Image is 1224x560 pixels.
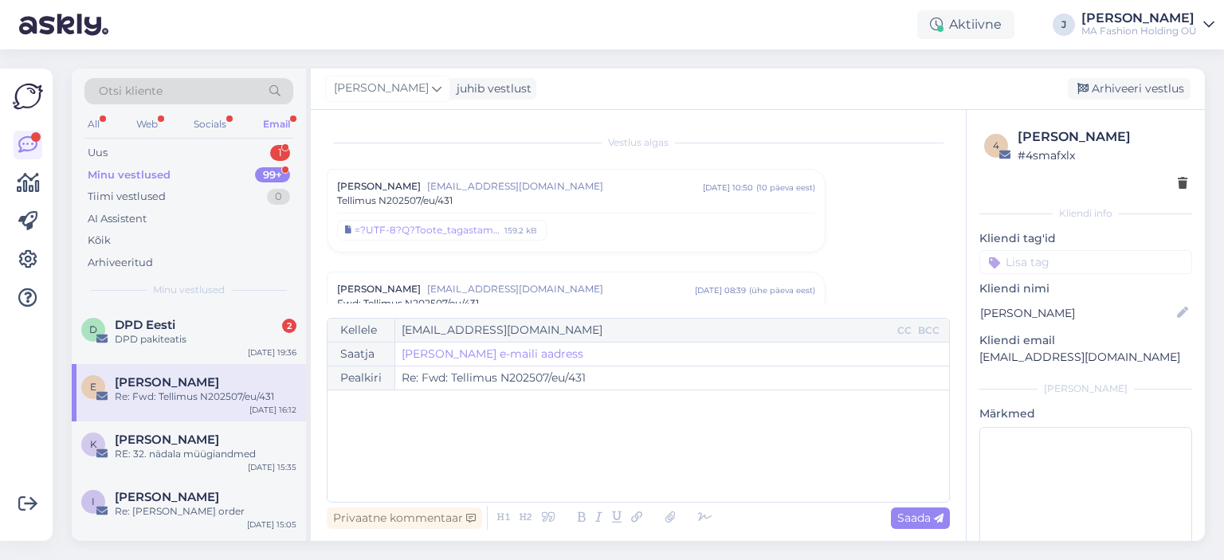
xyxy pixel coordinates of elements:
div: Kõik [88,233,111,249]
img: Askly Logo [13,81,43,112]
div: 99+ [255,167,290,183]
div: ( ühe päeva eest ) [749,284,815,296]
div: Privaatne kommentaar [327,507,482,529]
p: Kliendi email [979,332,1192,349]
div: [PERSON_NAME] [1081,12,1197,25]
div: Web [133,114,161,135]
span: [PERSON_NAME] [334,80,429,97]
div: J [1053,14,1075,36]
input: Lisa nimi [980,304,1174,322]
div: All [84,114,103,135]
span: Minu vestlused [153,283,225,297]
div: [DATE] 19:36 [248,347,296,358]
div: Email [260,114,293,135]
div: Kliendi info [979,206,1192,221]
p: [EMAIL_ADDRESS][DOMAIN_NAME] [979,349,1192,366]
div: MA Fashion Holding OÜ [1081,25,1197,37]
span: [EMAIL_ADDRESS][DOMAIN_NAME] [427,179,703,194]
span: Tellimus N202507/eu/431 [337,194,453,208]
div: [DATE] 08:39 [695,284,746,296]
input: Write subject here... [395,366,949,390]
div: Arhiveeri vestlus [1068,78,1191,100]
span: E [90,381,96,393]
div: # 4smafxlx [1018,147,1187,164]
div: 2 [282,319,296,333]
div: Pealkiri [328,366,395,390]
a: =?UTF-8?Q?Toote_tagastamise_ja_=C3=BCmbervahetamise_vorm_Evelin_Krihvel=2E?= =?UTF-8?Q?pdf?=159.2 kB [337,220,547,241]
div: Re: Fwd: Tellimus N202507/eu/431 [115,390,296,404]
a: [PERSON_NAME] e-maili aadress [402,346,583,362]
div: juhib vestlust [450,80,532,97]
span: D [89,323,97,335]
input: Recepient... [395,319,894,342]
div: BCC [915,323,943,338]
span: Karmo Käär [115,433,219,447]
span: Evelin Krihvel [115,375,219,390]
span: I [92,495,95,507]
div: AI Assistent [88,211,147,227]
div: [DATE] 16:12 [249,404,296,416]
span: Fwd: Tellimus N202507/eu/431 [337,296,479,311]
span: [PERSON_NAME] [337,282,421,296]
div: Re: [PERSON_NAME] order [115,504,296,519]
p: Kliendi tag'id [979,230,1192,247]
div: DPD pakiteatis [115,332,296,347]
div: [DATE] 10:50 [703,182,753,194]
a: [PERSON_NAME]MA Fashion Holding OÜ [1081,12,1214,37]
div: 0 [267,189,290,205]
span: [PERSON_NAME] [337,179,421,194]
div: 159.2 kB [503,223,539,237]
span: DPD Eesti [115,318,175,332]
span: Saada [897,511,943,525]
div: Aktiivne [917,10,1014,39]
div: Minu vestlused [88,167,171,183]
p: Märkmed [979,405,1192,422]
span: IRYNA SMAGINA [115,490,219,504]
input: Lisa tag [979,250,1192,274]
div: Arhiveeritud [88,255,153,271]
div: RE: 32. nädala müügiandmed [115,447,296,461]
div: 1 [270,145,290,161]
div: [DATE] 15:35 [248,461,296,473]
div: Socials [190,114,229,135]
span: K [90,438,97,450]
div: Tiimi vestlused [88,189,166,205]
div: [PERSON_NAME] [979,382,1192,396]
div: ( 10 päeva eest ) [756,182,815,194]
p: Kliendi nimi [979,280,1192,297]
div: =?UTF-8?Q?Toote_tagastamise_ja_=C3=BCmbervahetamise_vorm_Evelin_Krihvel=2E?= =?UTF-8?Q?pdf?= [355,223,500,237]
div: Vestlus algas [327,135,950,150]
div: CC [894,323,915,338]
span: [EMAIL_ADDRESS][DOMAIN_NAME] [427,282,695,296]
div: Uus [88,145,108,161]
div: Kellele [328,319,395,342]
span: 4 [993,139,999,151]
div: [PERSON_NAME] [1018,127,1187,147]
div: [DATE] 15:05 [247,519,296,531]
span: Otsi kliente [99,83,163,100]
div: Saatja [328,343,395,366]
